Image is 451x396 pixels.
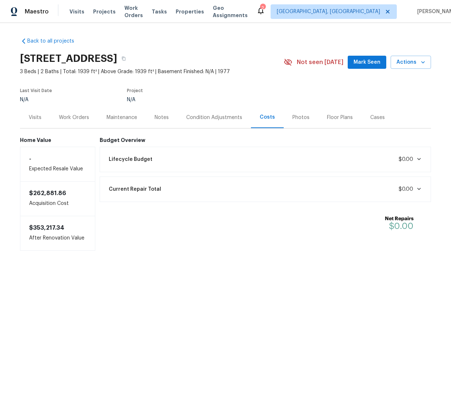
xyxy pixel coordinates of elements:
[107,114,137,121] div: Maintenance
[59,114,89,121] div: Work Orders
[348,56,386,69] button: Mark Seen
[327,114,353,121] div: Floor Plans
[20,137,95,143] h6: Home Value
[277,8,380,15] span: [GEOGRAPHIC_DATA], [GEOGRAPHIC_DATA]
[370,114,385,121] div: Cases
[260,114,275,121] div: Costs
[20,147,95,182] div: Expected Resale Value
[399,187,413,192] span: $0.00
[109,186,161,193] span: Current Repair Total
[127,88,143,93] span: Project
[260,4,265,12] div: 2
[391,56,431,69] button: Actions
[152,9,167,14] span: Tasks
[25,8,49,15] span: Maestro
[29,225,64,231] span: $353,217.34
[20,55,117,62] h2: [STREET_ADDRESS]
[297,59,343,66] span: Not seen [DATE]
[155,114,169,121] div: Notes
[20,68,284,75] span: 3 Beds | 2 Baths | Total: 1939 ft² | Above Grade: 1939 ft² | Basement Finished: N/A | 1977
[127,97,267,102] div: N/A
[399,157,413,162] span: $0.00
[29,114,41,121] div: Visits
[176,8,204,15] span: Properties
[389,222,414,230] span: $0.00
[20,37,90,45] a: Back to all projects
[93,8,116,15] span: Projects
[29,156,86,162] h6: -
[124,4,143,19] span: Work Orders
[20,216,95,251] div: After Renovation Value
[186,114,242,121] div: Condition Adjustments
[20,88,52,93] span: Last Visit Date
[20,97,52,102] div: N/A
[100,137,431,143] h6: Budget Overview
[109,156,152,163] span: Lifecycle Budget
[69,8,84,15] span: Visits
[396,58,425,67] span: Actions
[292,114,310,121] div: Photos
[117,52,130,65] button: Copy Address
[354,58,380,67] span: Mark Seen
[20,182,95,216] div: Acquisition Cost
[29,190,66,196] span: $262,881.86
[213,4,248,19] span: Geo Assignments
[385,215,414,222] b: Net Repairs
